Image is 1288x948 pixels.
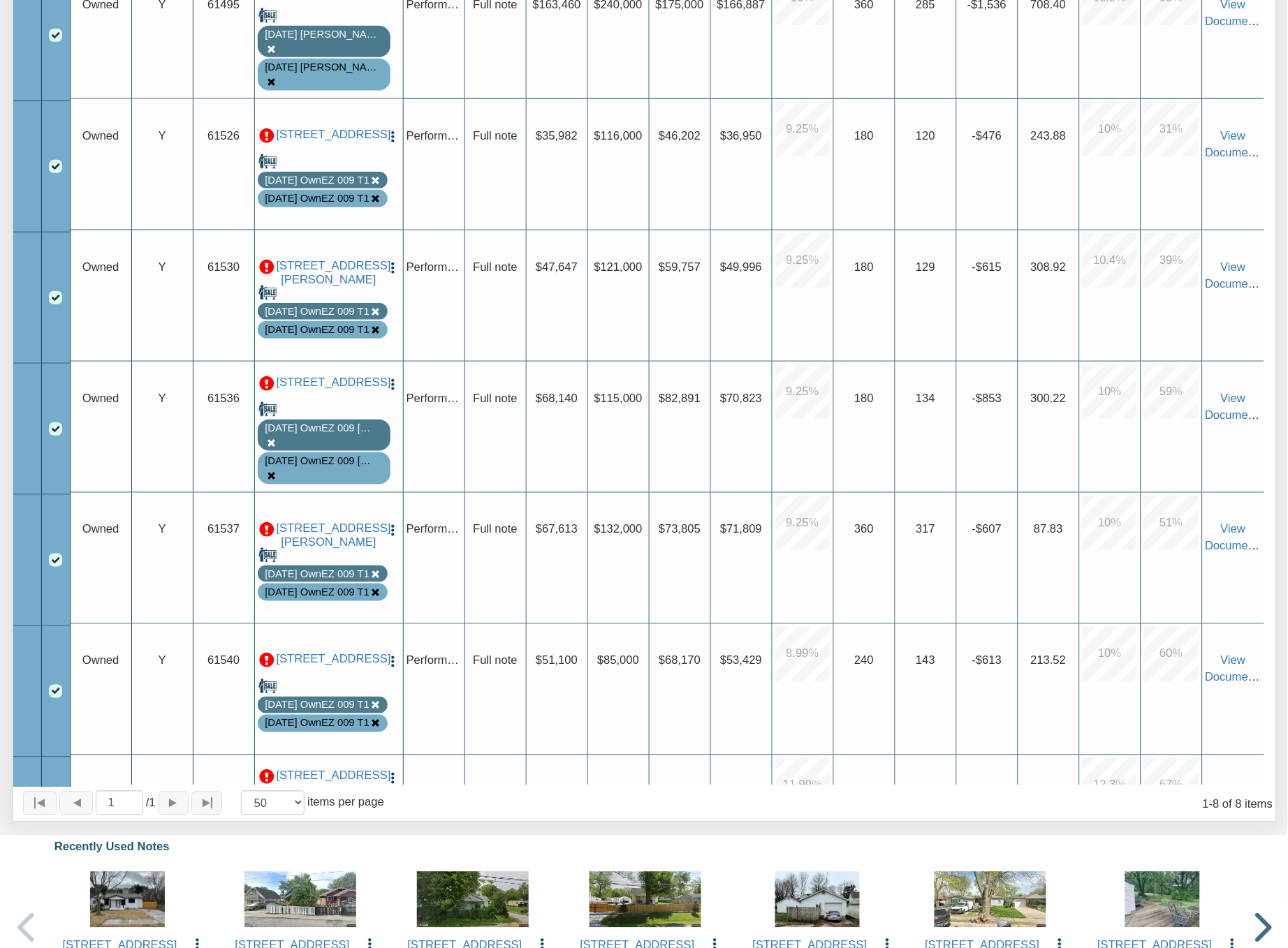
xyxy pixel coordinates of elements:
img: for_sale.png [258,677,277,695]
button: Page to first [23,792,57,815]
span: $132,000 [594,523,642,536]
button: Press to open the note menu [386,769,400,786]
button: Next [1252,912,1271,931]
div: 10.0 [1083,102,1137,156]
button: Press to open the note menu [386,259,400,276]
img: for_sale.png [258,400,277,418]
span: 61540 [207,654,240,667]
a: View Documents [1206,523,1264,553]
button: Page back [59,792,93,815]
a: 1514 East 18th Street, Anderson, IN, 46016 [277,653,381,667]
span: Performing [407,129,463,142]
img: 576457 [590,872,701,928]
span: 61537 [207,523,240,536]
span: $68,170 [659,654,701,667]
button: Press to open the note menu [386,653,400,669]
span: Full note [473,392,518,405]
button: Page to last [191,792,222,815]
div: Note labeled as 8-21-25 Mixon 001 T1 [265,27,379,42]
span: $36,950 [720,129,762,142]
div: 31.0 [1144,102,1199,156]
span: Performing [407,392,463,405]
abbr: of [146,797,149,810]
div: Row 2, Row Selection Checkbox [49,29,62,42]
button: Press to open the note menu [386,376,400,392]
img: 581265 [775,872,860,928]
span: 360 [854,523,874,536]
span: 180 [854,129,874,142]
span: 240 [854,654,874,667]
div: Note is contained in the pool 9-4-25 OwnEZ 009 T3 [265,454,379,468]
div: Row 4, Row Selection Checkbox [49,291,62,304]
div: Row 7, Row Selection Checkbox [49,685,62,698]
span: Owned [82,654,119,667]
span: Y [159,523,166,536]
div: 11.99 [775,758,830,813]
span: $73,805 [659,523,701,536]
div: 10.0 [1083,627,1137,681]
div: Note labeled as 8-26-25 OwnEZ 009 T1 [265,173,369,188]
span: 143 [916,654,935,667]
a: 112 South Main Street, Greens Fork, IN, 47345 [277,376,381,390]
span: $116,000 [594,129,642,142]
img: cell-menu.png [386,130,400,144]
span: Owned [82,523,119,536]
a: 2051 Perkins Avenue, Indianapolis, IN, 46203 [277,521,381,549]
div: Note labeled as 9-4-25 OwnEZ 009 T3 [265,421,379,436]
span: 317 [916,523,935,536]
input: Selected page [96,791,142,815]
span: Full note [473,260,518,274]
div: 10.0 [1083,496,1137,550]
button: Previous [17,912,36,931]
img: 574463 [90,872,165,928]
div: Note labeled as 8-26-25 OwnEZ 009 T1 [265,567,369,582]
span: Full note [473,129,518,142]
span: -$476 [972,129,1002,142]
div: 51.0 [1144,496,1199,550]
div: 59.0 [1144,364,1199,419]
img: 575873 [935,872,1046,928]
button: Press to open the note menu [386,128,400,145]
button: Page forward [159,792,189,815]
div: Note is contained in the pool 8-21-25 Mixon 001 T1 [265,60,379,75]
span: 134 [916,392,935,405]
span: $49,996 [720,260,762,274]
span: $82,891 [659,392,701,405]
div: Note is contained in the pool 8-26-25 OwnEZ 009 T1 [265,323,369,337]
div: Note labeled as 8-26-25 OwnEZ 009 T1 [265,698,369,713]
div: 39.0 [1144,233,1199,288]
div: 8.99 [775,627,830,681]
span: Full note [473,523,518,536]
a: 720 North 14th Street, New Castle, IN, 47362 [277,128,381,142]
span: 243.88 [1031,129,1067,142]
span: 120 [916,129,935,142]
span: -$615 [972,260,1002,274]
span: 308.92 [1031,260,1067,274]
span: 1 [146,795,156,812]
a: 1144 North Tibbs, Indianapolis, IN, 46222 [277,769,381,797]
span: 213.52 [1031,654,1067,667]
img: 575926 [417,872,529,928]
abbr: through [1209,798,1213,811]
span: $68,140 [536,392,578,405]
div: 67.0 [1144,758,1199,813]
div: Note is contained in the pool 8-26-25 OwnEZ 009 T1 [265,585,369,600]
span: 300.22 [1031,392,1067,405]
span: 129 [916,260,935,274]
div: 10.4 [1083,233,1137,288]
span: $47,647 [536,260,578,274]
span: Performing [407,654,463,667]
span: -$613 [972,654,1002,667]
span: $71,809 [720,523,762,536]
span: -$853 [972,392,1002,405]
img: for_sale.png [258,283,277,302]
span: $67,613 [536,523,578,536]
span: 1 8 of 8 items [1203,798,1273,811]
span: $70,823 [720,392,762,405]
span: 61526 [207,129,240,142]
span: items per page [307,796,384,809]
span: $51,100 [536,654,578,667]
a: View Documents [1206,129,1264,159]
div: Note is contained in the pool 8-26-25 OwnEZ 009 T1 [265,716,369,731]
span: $35,982 [536,129,578,142]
